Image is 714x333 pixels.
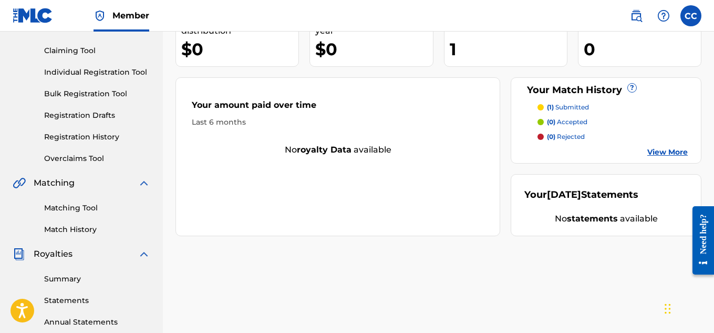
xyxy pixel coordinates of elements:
[547,103,589,112] p: submitted
[450,37,567,61] div: 1
[524,188,638,202] div: Your Statements
[647,147,688,158] a: View More
[112,9,149,22] span: Member
[138,177,150,189] img: expand
[547,117,587,127] p: accepted
[661,282,714,333] iframe: Chat Widget
[176,144,500,156] div: No available
[680,5,701,26] div: User Menu
[584,37,701,61] div: 0
[181,37,298,61] div: $0
[44,153,150,164] a: Overclaims Tool
[44,132,150,143] a: Registration History
[630,9,643,22] img: search
[44,203,150,214] a: Matching Tool
[44,45,150,56] a: Claiming Tool
[34,177,75,189] span: Matching
[665,293,671,325] div: Drag
[192,117,484,128] div: Last 6 months
[657,9,670,22] img: help
[297,145,351,155] strong: royalty data
[524,213,688,225] div: No available
[44,295,150,306] a: Statements
[138,248,150,260] img: expand
[192,99,484,117] div: Your amount paid over time
[94,9,106,22] img: Top Rightsholder
[547,133,555,140] span: (0)
[44,88,150,99] a: Bulk Registration Tool
[13,177,26,189] img: Matching
[567,214,618,224] strong: statements
[547,103,554,111] span: (1)
[13,248,25,260] img: Royalties
[44,67,150,78] a: Individual Registration Tool
[537,117,688,127] a: (0) accepted
[537,103,688,112] a: (1) submitted
[685,198,714,283] iframe: Resource Center
[524,83,688,97] div: Your Match History
[547,132,585,142] p: rejected
[315,37,432,61] div: $0
[626,5,647,26] a: Public Search
[537,132,688,142] a: (0) rejected
[628,84,636,92] span: ?
[44,274,150,285] a: Summary
[547,118,555,126] span: (0)
[547,189,581,200] span: [DATE]
[13,8,53,23] img: MLC Logo
[44,224,150,235] a: Match History
[34,248,73,260] span: Royalties
[44,110,150,121] a: Registration Drafts
[653,5,674,26] div: Help
[44,317,150,328] a: Annual Statements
